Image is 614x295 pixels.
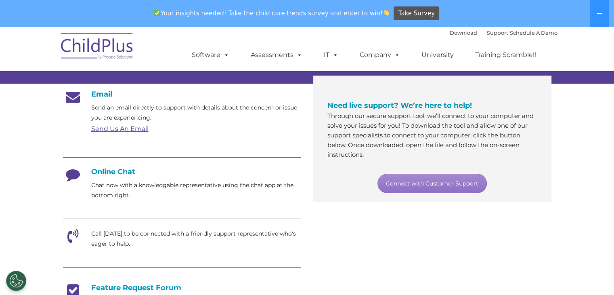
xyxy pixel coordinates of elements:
[450,29,557,36] font: |
[6,271,26,291] button: Cookies Settings
[154,10,160,16] img: ✅
[63,90,301,99] h4: Email
[450,29,477,36] a: Download
[316,47,346,63] a: IT
[151,5,393,21] span: Your insights needed! Take the child care trends survey and enter to win!
[91,229,301,249] p: Call [DATE] to be connected with a friendly support representative who's eager to help.
[383,10,389,16] img: 👏
[327,101,472,110] span: Need live support? We’re here to help!
[63,283,301,292] h4: Feature Request Forum
[487,29,508,36] a: Support
[394,6,439,21] a: Take Survey
[327,111,537,160] p: Through our secure support tool, we’ll connect to your computer and solve your issues for you! To...
[63,167,301,176] h4: Online Chat
[377,174,487,193] a: Connect with Customer Support
[91,125,149,133] a: Send Us An Email
[467,47,544,63] a: Training Scramble!!
[398,6,435,21] span: Take Survey
[413,47,462,63] a: University
[57,27,138,67] img: ChildPlus by Procare Solutions
[352,47,408,63] a: Company
[510,29,557,36] a: Schedule A Demo
[91,103,301,123] p: Send an email directly to support with details about the concern or issue you are experiencing.
[184,47,237,63] a: Software
[91,180,301,200] p: Chat now with a knowledgable representative using the chat app at the bottom right.
[243,47,310,63] a: Assessments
